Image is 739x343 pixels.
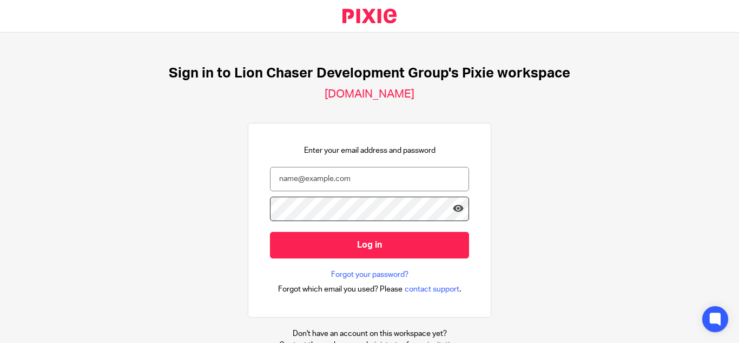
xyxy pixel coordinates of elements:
p: Don't have an account on this workspace yet? [279,328,460,339]
span: Forgot which email you used? Please [278,284,403,295]
input: Log in [270,232,469,258]
input: name@example.com [270,167,469,191]
h1: Sign in to Lion Chaser Development Group's Pixie workspace [169,65,570,82]
div: . [278,283,461,295]
a: Forgot your password? [331,269,408,280]
h2: [DOMAIN_NAME] [325,87,414,101]
span: contact support [405,284,459,295]
p: Enter your email address and password [304,145,436,156]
